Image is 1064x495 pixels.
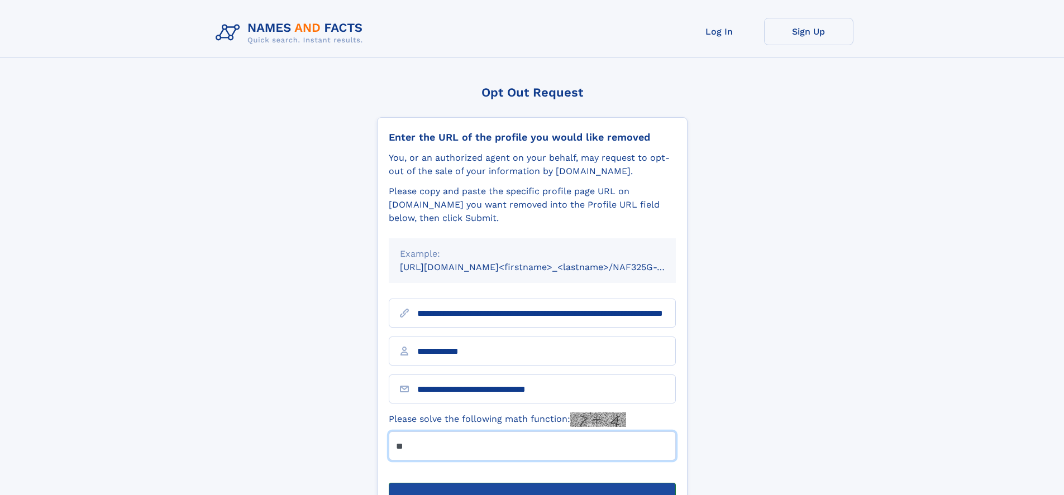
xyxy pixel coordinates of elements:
[211,18,372,48] img: Logo Names and Facts
[389,131,676,143] div: Enter the URL of the profile you would like removed
[389,185,676,225] div: Please copy and paste the specific profile page URL on [DOMAIN_NAME] you want removed into the Pr...
[400,247,665,261] div: Example:
[389,412,626,427] label: Please solve the following math function:
[400,262,697,272] small: [URL][DOMAIN_NAME]<firstname>_<lastname>/NAF325G-xxxxxxxx
[764,18,853,45] a: Sign Up
[675,18,764,45] a: Log In
[389,151,676,178] div: You, or an authorized agent on your behalf, may request to opt-out of the sale of your informatio...
[377,85,688,99] div: Opt Out Request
